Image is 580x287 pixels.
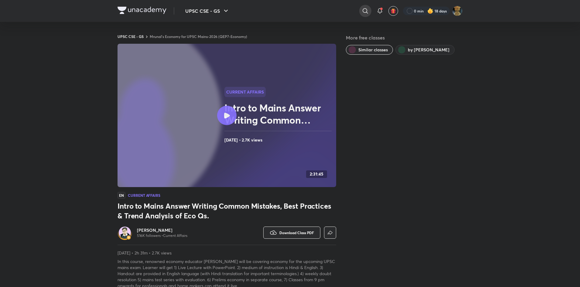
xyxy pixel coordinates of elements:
img: streak [427,8,433,14]
span: Similar classes [358,47,388,53]
h5: More free classes [346,34,462,41]
button: Download Class PDF [263,227,320,239]
p: [DATE] • 2h 31m • 2.7K views [118,250,336,256]
button: by Mrunal Patel [395,45,455,55]
img: LOVEPREET Gharu [452,6,462,16]
img: Company Logo [118,7,166,14]
img: avatar [391,8,396,14]
h4: [DATE] • 2.7K views [224,136,334,144]
span: by Mrunal Patel [408,47,449,53]
img: Avatar [119,227,131,239]
a: Avatarbadge [118,225,132,240]
button: Similar classes [346,45,393,55]
h4: Current Affairs [128,193,160,197]
img: badge [127,235,131,240]
a: Mrunal’s Economy for UPSC Mains-2026 (QEP7-Economy) [150,34,247,39]
button: UPSC CSE - GS [182,5,233,17]
button: avatar [388,6,398,16]
h2: Intro to Mains Answer Writing Common Mistakes, Best Practices & Trend Analysis of Eco Qs. [224,102,334,126]
span: EN [118,192,125,199]
h3: Intro to Mains Answer Writing Common Mistakes, Best Practices & Trend Analysis of Eco Qs. [118,201,336,220]
a: Company Logo [118,7,166,15]
a: [PERSON_NAME] [137,227,187,233]
h4: 2:31:45 [310,172,323,177]
p: 516K followers • Current Affairs [137,233,187,238]
a: UPSC CSE - GS [118,34,144,39]
span: Download Class PDF [279,230,314,235]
